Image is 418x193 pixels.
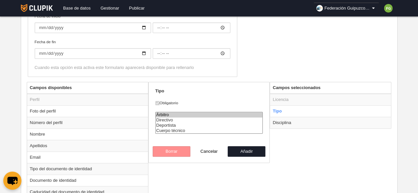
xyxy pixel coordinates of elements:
[156,128,263,133] option: Cuerpo técnico
[314,3,379,14] a: Federación Guipuzcoana de Voleibol
[27,128,148,140] td: Nombre
[156,123,263,128] option: Deportista
[35,22,151,33] input: Fecha de inicio
[155,88,164,93] strong: Tipo
[156,112,263,117] option: Árbitro
[228,146,265,157] button: Añadir
[190,146,228,157] button: Cancelar
[155,100,263,106] label: Obligatorio
[155,101,160,105] input: Obligatorio
[156,117,263,123] option: Directivo
[3,172,21,190] button: chat-button
[270,105,391,117] td: Tipo
[27,151,148,163] td: Email
[27,82,148,94] th: Campos disponibles
[21,4,53,12] img: Clupik
[384,4,393,13] img: c2l6ZT0zMHgzMCZmcz05JnRleHQ9RkcmYmc9N2NiMzQy.png
[27,105,148,117] td: Foto del perfil
[27,163,148,175] td: Tipo del documento de identidad
[270,117,391,128] td: Disciplina
[153,22,230,33] input: Fecha de inicio
[27,175,148,186] td: Documento de identidad
[270,94,391,106] td: Licencia
[27,94,148,106] td: Perfil
[35,48,151,59] input: Fecha de fin
[270,82,391,94] th: Campos seleccionados
[27,140,148,151] td: Apellidos
[324,5,371,12] span: Federación Guipuzcoana de Voleibol
[316,5,323,12] img: Oa6jit2xFCnu.30x30.jpg
[27,117,148,128] td: Número del perfil
[153,48,230,59] input: Fecha de fin
[35,13,230,33] label: Fecha de inicio
[35,65,230,71] div: Cuando esta opción está activa este formulario aparecerá disponible para rellenarlo
[35,39,230,59] label: Fecha de fin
